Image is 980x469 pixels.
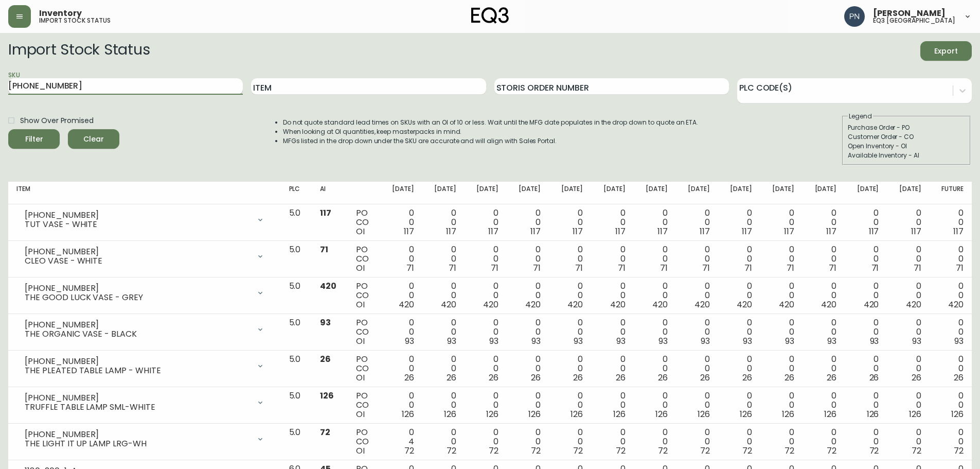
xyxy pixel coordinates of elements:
td: 5.0 [281,424,312,460]
div: 0 0 [388,391,414,419]
div: 0 0 [769,391,794,419]
div: PO CO [356,355,372,383]
div: 0 0 [515,391,541,419]
span: 117 [869,225,879,237]
div: Customer Order - CO [848,132,965,142]
div: Purchase Order - PO [848,123,965,132]
span: 93 [531,335,541,347]
legend: Legend [848,112,873,121]
span: 420 [694,299,710,310]
div: 0 0 [726,318,752,346]
button: Clear [68,129,119,149]
span: 126 [655,408,668,420]
span: OI [356,372,365,384]
span: 420 [864,299,879,310]
div: [PHONE_NUMBER] [25,211,250,220]
span: 26 [912,372,921,384]
span: 26 [573,372,583,384]
div: 0 0 [684,318,710,346]
div: THE LIGHT IT UP LAMP LRG-WH [25,439,250,448]
div: 0 0 [515,428,541,456]
span: 71 [406,262,414,274]
div: 0 0 [853,428,879,456]
div: 0 0 [431,245,456,273]
span: 26 [785,372,794,384]
span: 26 [404,372,414,384]
div: 0 0 [726,282,752,309]
span: 93 [954,335,964,347]
span: 420 [567,299,583,310]
div: 0 0 [811,209,836,236]
div: [PHONE_NUMBER] [25,393,250,403]
span: 72 [912,445,921,457]
span: 117 [615,225,626,237]
div: 0 0 [811,355,836,383]
img: 496f1288aca128e282dab2021d4f4334 [844,6,865,27]
td: 5.0 [281,204,312,241]
div: 0 0 [853,282,879,309]
div: CLEO VASE - WHITE [25,256,250,266]
span: 117 [404,225,414,237]
span: 93 [447,335,456,347]
div: PO CO [356,428,372,456]
div: 0 0 [895,391,921,419]
div: 0 0 [895,428,921,456]
div: [PHONE_NUMBER]TRUFFLE TABLE LAMP SML-WHITE [16,391,273,414]
td: 5.0 [281,387,312,424]
th: [DATE] [760,182,803,204]
th: AI [312,182,348,204]
div: [PHONE_NUMBER]THE PLEATED TABLE LAMP - WHITE [16,355,273,377]
div: [PHONE_NUMBER] [25,247,250,256]
span: 71 [914,262,921,274]
span: 93 [701,335,710,347]
div: 0 0 [515,318,541,346]
th: [DATE] [676,182,718,204]
div: 0 0 [811,318,836,346]
span: 72 [573,445,583,457]
div: 0 0 [811,282,836,309]
span: 420 [320,280,336,292]
h2: Import Stock Status [8,41,150,61]
div: 0 0 [557,355,583,383]
span: 72 [658,445,668,457]
div: 0 0 [853,391,879,419]
div: 0 0 [684,282,710,309]
div: 0 0 [599,209,625,236]
span: 72 [447,445,456,457]
div: 0 0 [557,209,583,236]
div: 0 0 [388,355,414,383]
div: 0 0 [853,355,879,383]
div: 0 0 [431,282,456,309]
div: 0 0 [642,355,668,383]
span: 420 [652,299,668,310]
div: 0 0 [684,245,710,273]
div: 0 0 [938,209,964,236]
div: 0 0 [769,245,794,273]
div: 0 0 [895,355,921,383]
div: 0 0 [599,318,625,346]
span: 126 [528,408,541,420]
div: 0 0 [388,245,414,273]
h5: import stock status [39,18,111,24]
span: 93 [870,335,879,347]
span: 26 [531,372,541,384]
div: 0 0 [811,428,836,456]
span: 71 [491,262,498,274]
span: 93 [616,335,626,347]
span: 72 [785,445,794,457]
div: 0 0 [642,245,668,273]
div: 0 0 [811,245,836,273]
div: 0 0 [769,428,794,456]
div: 0 0 [599,282,625,309]
span: 26 [616,372,626,384]
div: 0 0 [431,355,456,383]
span: 117 [953,225,964,237]
div: 0 0 [853,245,879,273]
span: 117 [826,225,836,237]
span: 26 [700,372,710,384]
div: 0 0 [431,209,456,236]
span: OI [356,299,365,310]
th: Future [930,182,972,204]
th: [DATE] [380,182,422,204]
span: 93 [405,335,414,347]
